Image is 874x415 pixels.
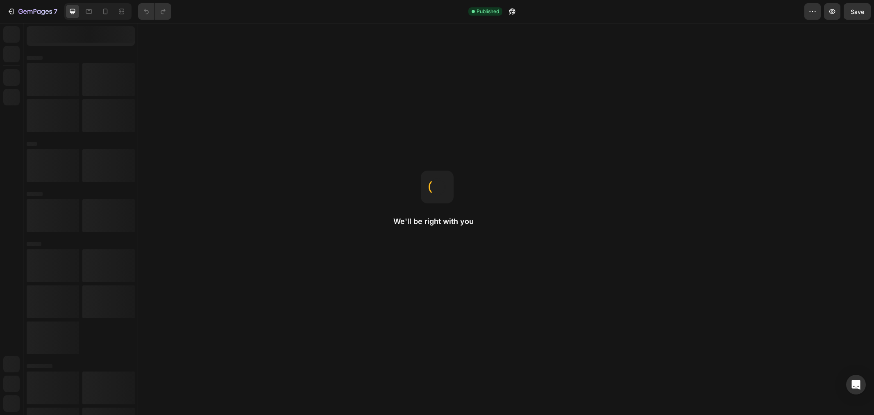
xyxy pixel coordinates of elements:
[3,3,61,20] button: 7
[393,217,481,226] h2: We'll be right with you
[477,8,499,15] span: Published
[844,3,871,20] button: Save
[138,3,171,20] div: Undo/Redo
[846,375,866,394] div: Open Intercom Messenger
[54,7,57,16] p: 7
[851,8,864,15] span: Save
